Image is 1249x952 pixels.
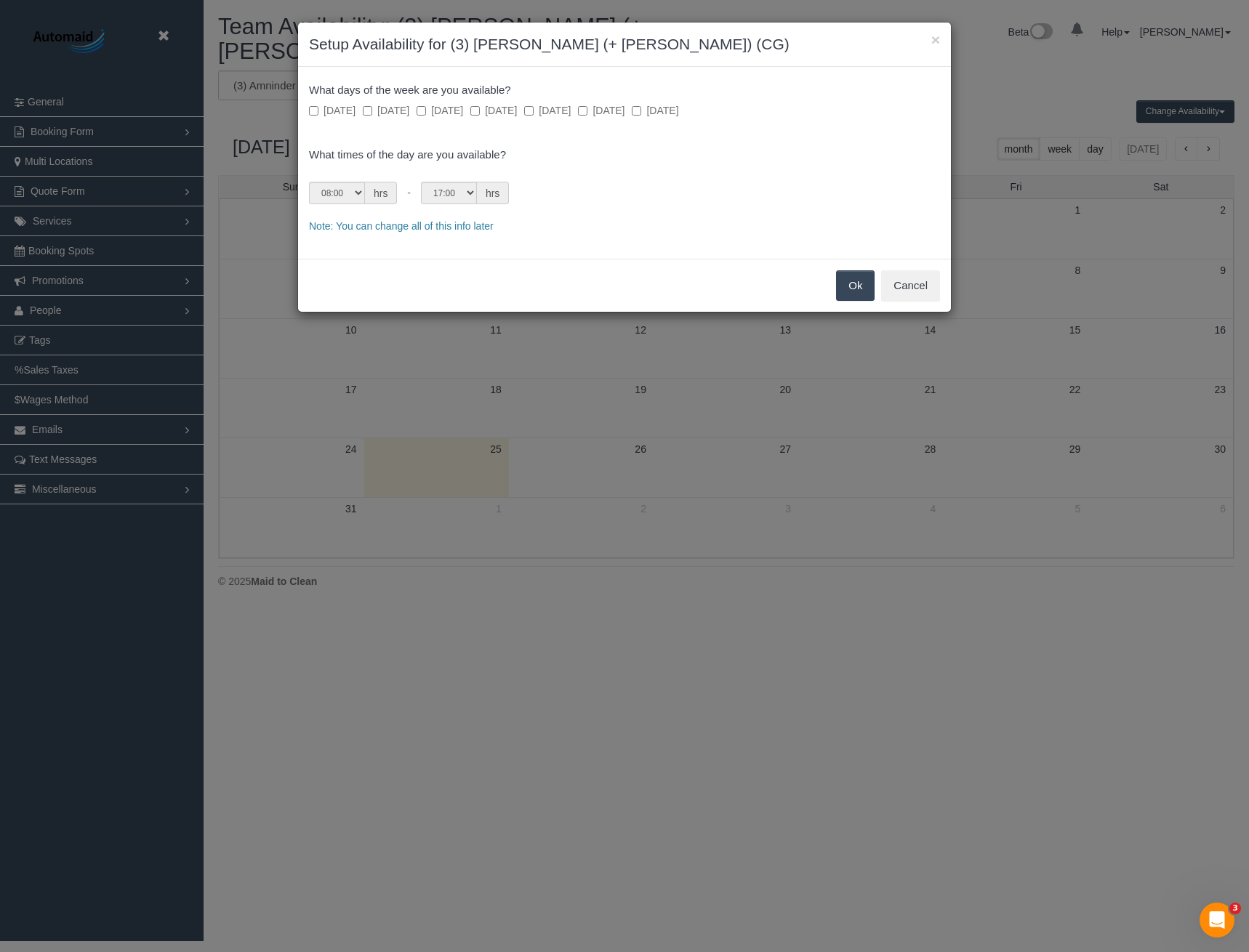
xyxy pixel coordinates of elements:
[477,182,509,204] span: hrs
[309,103,356,118] label: [DATE]
[407,187,411,198] span: -
[363,106,372,116] input: [DATE]
[298,23,951,312] sui-modal: Setup Availability for (3) Amninder (+ Sohail) (CG)
[524,106,534,116] input: [DATE]
[309,149,940,161] h4: What times of the day are you available?
[363,103,409,118] label: [DATE]
[836,270,875,301] button: Ok
[309,33,940,55] h3: Setup Availability for (3) [PERSON_NAME] (+ [PERSON_NAME]) (CG)
[931,32,940,47] button: ×
[309,219,918,233] div: Note: You can change all of this info later
[524,103,571,118] label: [DATE]
[309,106,318,116] input: [DATE]
[1229,903,1241,914] span: 3
[1200,903,1234,937] iframe: Intercom live chat
[417,103,463,118] label: [DATE]
[881,270,940,301] button: Cancel
[365,182,397,204] span: hrs
[578,103,624,118] label: [DATE]
[417,106,426,116] input: [DATE]
[578,106,587,116] input: [DATE]
[470,103,517,118] label: [DATE]
[470,106,480,116] input: [DATE]
[632,103,678,118] label: [DATE]
[632,106,641,116] input: [DATE]
[309,84,940,97] h4: What days of the week are you available?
